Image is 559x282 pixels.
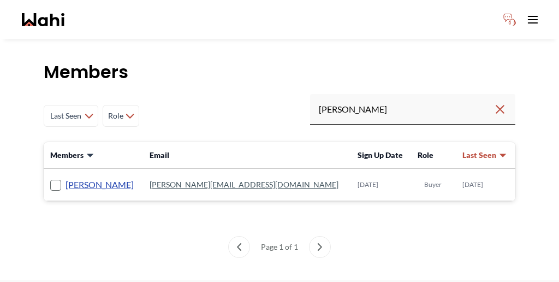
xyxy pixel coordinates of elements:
[50,150,84,161] span: Members
[150,180,338,189] a: [PERSON_NAME][EMAIL_ADDRESS][DOMAIN_NAME]
[22,13,64,26] a: Wahi homepage
[257,236,302,258] div: Page 1 of 1
[44,236,515,258] nav: Members List pagination
[456,169,515,201] td: [DATE]
[493,99,507,119] button: Clear search
[319,99,493,119] input: Search input
[462,150,507,161] button: Last Seen
[108,106,123,126] span: Role
[309,236,331,258] button: next page
[50,150,94,161] button: Members
[424,180,442,189] span: Buyer
[228,236,250,258] button: previous page
[49,106,82,126] span: Last Seen
[358,150,403,160] span: Sign Up Date
[462,150,496,161] span: Last Seen
[44,61,515,83] h1: Members
[418,150,433,160] span: Role
[150,150,169,160] span: Email
[522,9,544,31] button: Toggle open navigation menu
[66,178,134,192] a: [PERSON_NAME]
[351,169,411,201] td: [DATE]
